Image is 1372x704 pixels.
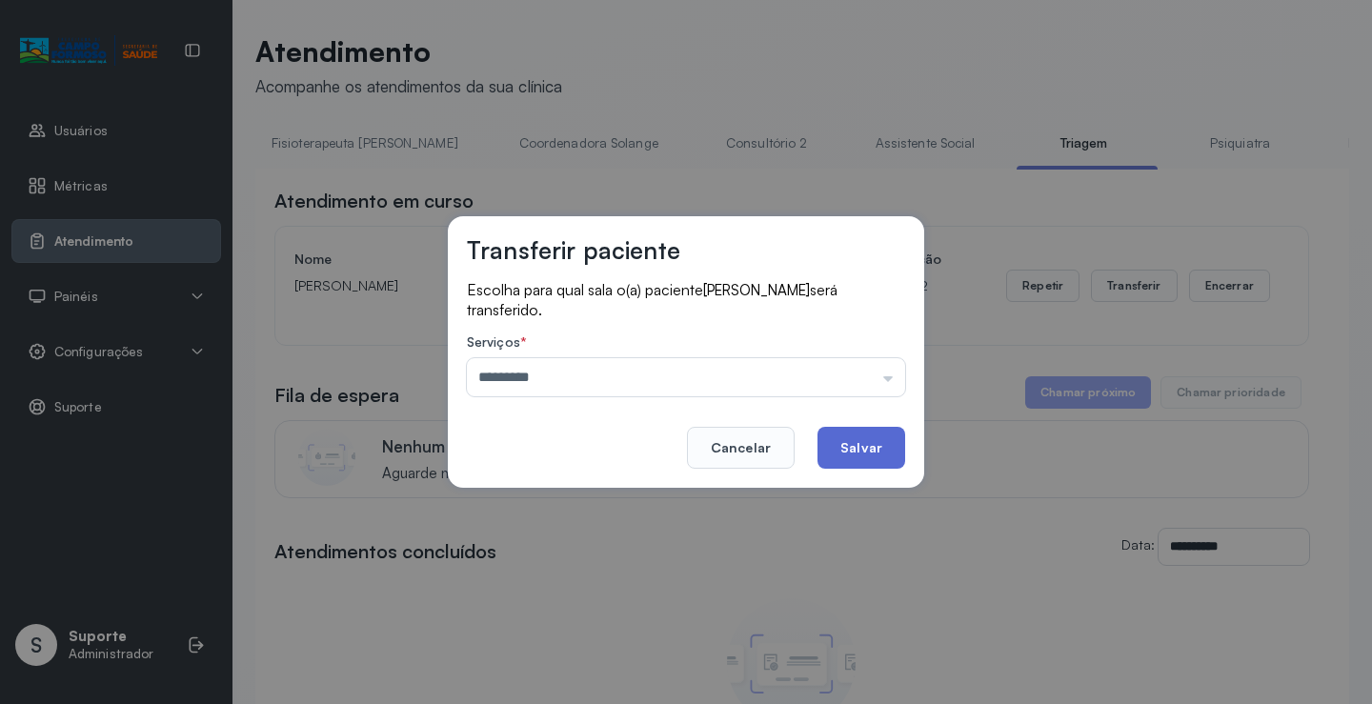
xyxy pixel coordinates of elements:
span: Serviços [467,333,520,350]
h3: Transferir paciente [467,235,680,265]
span: [PERSON_NAME] [703,281,810,299]
p: Escolha para qual sala o(a) paciente será transferido. [467,280,905,319]
button: Salvar [817,427,905,469]
button: Cancelar [687,427,795,469]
